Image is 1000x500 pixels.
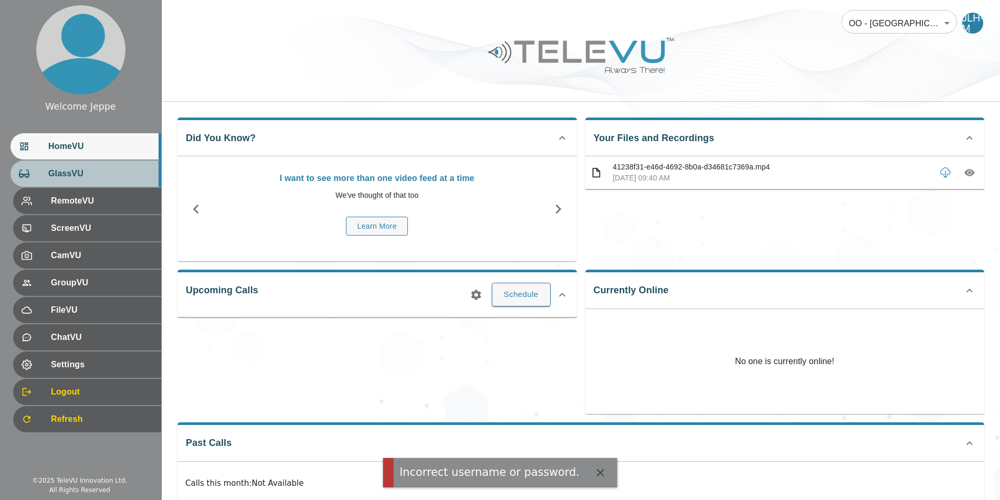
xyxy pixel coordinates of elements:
div: RemoteVU [13,188,161,214]
span: ScreenVU [51,222,153,235]
div: JLH-M [962,13,983,34]
p: [DATE] 09:40 AM [613,173,931,184]
span: GroupVU [51,276,153,289]
span: GlassVU [48,167,153,180]
p: 41238f31-e46d-4692-8b0a-d34681c7369a.mp4 [613,162,931,173]
div: Settings [13,352,161,378]
p: We've thought of that too [220,190,534,201]
div: CamVU [13,242,161,269]
div: GlassVU [10,161,161,187]
div: OO - [GEOGRAPHIC_DATA] - [GEOGRAPHIC_DATA] [841,8,957,38]
div: Incorrect username or password. [399,464,580,481]
div: © 2025 TeleVU Innovation Ltd. [32,476,127,485]
button: Learn More [346,217,408,236]
div: ScreenVU [13,215,161,241]
div: All Rights Reserved [49,485,110,495]
span: CamVU [51,249,153,262]
span: RemoteVU [51,195,153,207]
div: Logout [13,379,161,405]
div: Refresh [13,406,161,432]
span: Logout [51,386,153,398]
span: ChatVU [51,331,153,344]
button: Schedule [492,283,551,306]
div: ChatVU [13,324,161,350]
span: Refresh [51,413,153,425]
img: profile.png [36,5,125,94]
div: FileVU [13,297,161,323]
div: HomeVU [10,133,161,159]
div: GroupVU [13,270,161,296]
div: Welcome Jeppe [45,100,116,113]
span: FileVU [51,304,153,316]
span: HomeVU [48,140,153,153]
img: Logo [487,34,676,77]
p: No one is currently online! [735,309,834,414]
span: Settings [51,358,153,371]
p: Calls this month : Not Available [185,477,976,490]
p: I want to see more than one video feed at a time [220,172,534,185]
